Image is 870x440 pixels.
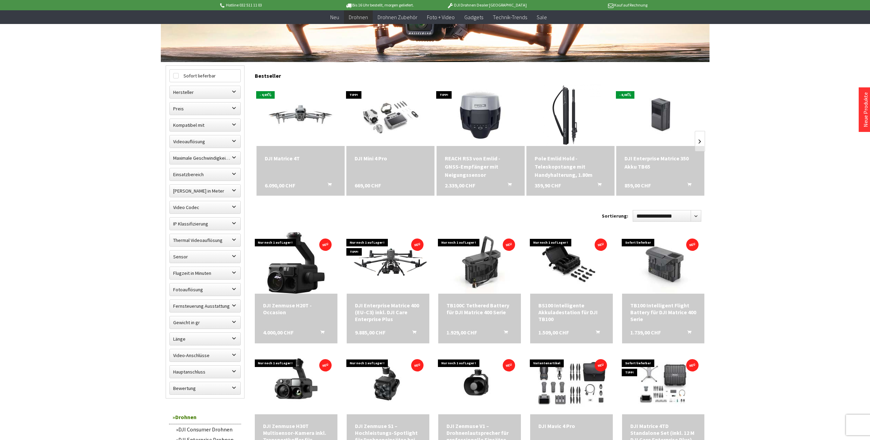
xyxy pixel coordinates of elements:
span: 6.090,00 CHF [265,181,295,190]
div: DJI Matrice 4T [265,154,336,162]
span: 4.000,00 CHF [263,329,294,336]
label: Sofort lieferbar [170,70,240,82]
label: Maximale Geschwindigkeit in km/h [170,152,240,164]
img: DJI Zenmuse H30T Multisensor-Kamera inkl. Transportkoffer für Matrice 300/350 RTK [255,353,337,414]
span: Drohnen Zubehör [378,14,417,21]
label: Bewertung [170,382,240,394]
label: Video Codec [170,201,240,213]
label: Gewicht in gr [170,316,240,329]
img: DJI Mini 4 Pro [352,84,429,146]
label: Videoauflösung [170,135,240,148]
span: Gadgets [464,14,483,21]
label: Sortierung: [602,210,628,221]
a: TB100C Tethered Battery für DJI Matrice 400 Serie 1.929,00 CHF In den Warenkorb [446,302,513,316]
img: DJI Enterprise Matrice 400 (EU-C3) inkl. DJI Care Enterprise Plus [347,240,429,286]
img: DJI Zenmuse V1 – Drohnenlautsprecher für professionelle Einsätze [439,353,521,414]
label: IP Klassifizierung [170,218,240,230]
a: Pole Emlid Hold - Teleskopstange mit Handyhalterung, 1.80m 359,90 CHF In den Warenkorb [535,154,606,179]
span: 2.339,00 CHF [445,181,475,190]
label: Maximale Flughöhe in Meter [170,185,240,197]
button: In den Warenkorb [404,329,420,338]
button: In den Warenkorb [679,329,695,338]
div: DJI Enterprise Matrice 400 (EU-C3) inkl. DJI Care Enterprise Plus [355,302,421,322]
a: Neu [325,10,344,24]
a: Drohnen [344,10,373,24]
label: Video-Anschlüsse [170,349,240,362]
p: Kauf auf Rechnung [540,1,647,9]
div: TB100 Intelligent Flight Battery für DJI Matrice 400 Serie [630,302,696,322]
img: DJI Matrice 4T [257,90,345,140]
p: DJI Drohnen Dealer [GEOGRAPHIC_DATA] [433,1,540,9]
img: DJI Zenmuse H20T - Occasion [265,232,327,294]
div: Pole Emlid Hold - Teleskopstange mit Handyhalterung, 1.80m [535,154,606,179]
label: Thermal Videoauflösung [170,234,240,246]
span: 669,00 CHF [355,181,381,190]
a: DJI Enterprise Matrice 400 (EU-C3) inkl. DJI Care Enterprise Plus 9.885,00 CHF In den Warenkorb [355,302,421,322]
a: Drohnen [169,410,241,424]
img: DJI Mavic 4 Pro [530,353,612,414]
button: In den Warenkorb [587,329,604,338]
label: Fotoauflösung [170,283,240,296]
a: DJI Consumer Drohnen [172,424,241,435]
label: Sensor [170,250,240,263]
img: BS100 Intelligente Akkuladestation für DJI TB100 [531,232,612,294]
button: In den Warenkorb [679,181,695,190]
label: Länge [170,333,240,345]
a: Drohnen Zubehör [373,10,422,24]
div: DJI Zenmuse H20T - Occasion [263,302,329,316]
a: Technik-Trends [488,10,532,24]
a: Neue Produkte [862,92,869,127]
button: In den Warenkorb [589,181,606,190]
label: Flugzeit in Minuten [170,267,240,279]
button: In den Warenkorb [312,329,329,338]
div: TB100C Tethered Battery für DJI Matrice 400 Serie [446,302,513,316]
a: TB100 Intelligent Flight Battery für DJI Matrice 400 Serie 1.739,00 CHF In den Warenkorb [630,302,696,322]
span: 1.739,00 CHF [630,329,661,336]
span: 859,00 CHF [624,181,651,190]
label: Preis [170,102,240,115]
label: Hauptanschluss [170,366,240,378]
span: 9.885,00 CHF [355,329,385,336]
span: Drohnen [349,14,368,21]
a: DJI Enterprise Matrice 350 Akku TB65 859,00 CHF In den Warenkorb [624,154,696,171]
img: REACH RS3 von Emlid - GNSS-Empfänger mit Neigungssensor [450,84,511,146]
button: In den Warenkorb [496,329,512,338]
button: In den Warenkorb [319,181,336,190]
img: DJI Matrice 4TD Standalone Set (inkl. 12 M DJI Care Enterprise Plus) [622,354,705,413]
img: DJI Enterprise Matrice 350 Akku TB65 [622,84,699,146]
a: DJI Mavic 4 Pro 2.099,00 CHF [538,423,605,429]
a: Foto + Video [422,10,460,24]
img: DJI Zenmuse S1 – Hochleistungs-Spotlight für Drohneneinsätze bei Nacht [347,353,429,414]
a: BS100 Intelligente Akkuladestation für DJI TB100 1.509,00 CHF In den Warenkorb [538,302,605,322]
a: Gadgets [460,10,488,24]
a: DJI Zenmuse H20T - Occasion 4.000,00 CHF In den Warenkorb [263,302,329,316]
label: Hersteller [170,86,240,98]
img: TB100C Tethered Battery für DJI Matrice 400 Serie [439,232,521,294]
div: DJI Mavic 4 Pro [538,423,605,429]
span: 1.509,00 CHF [538,329,569,336]
div: DJI Mini 4 Pro [355,154,426,162]
div: Bestseller [255,65,705,83]
label: Kompatibel mit [170,119,240,131]
a: REACH RS3 von Emlid - GNSS-Empfänger mit Neigungssensor 2.339,00 CHF In den Warenkorb [445,154,516,179]
p: Bis 16 Uhr bestellt, morgen geliefert. [326,1,433,9]
img: Pole Emlid Hold - Teleskopstange mit Handyhalterung, 1.80m [539,84,601,146]
a: Sale [532,10,552,24]
div: REACH RS3 von Emlid - GNSS-Empfänger mit Neigungssensor [445,154,516,179]
span: Neu [330,14,339,21]
img: TB100 Intelligent Flight Battery für DJI Matrice 400 Serie [622,232,704,294]
span: 1.929,00 CHF [446,329,477,336]
span: Foto + Video [427,14,455,21]
a: DJI Matrice 4T 6.090,00 CHF In den Warenkorb [265,154,336,162]
label: Fernsteuerung Ausstattung [170,300,240,312]
span: Sale [537,14,547,21]
span: 359,90 CHF [535,181,561,190]
p: Hotline 032 511 11 03 [219,1,326,9]
span: Technik-Trends [493,14,527,21]
button: In den Warenkorb [499,181,516,190]
div: BS100 Intelligente Akkuladestation für DJI TB100 [538,302,605,322]
div: DJI Enterprise Matrice 350 Akku TB65 [624,154,696,171]
label: Einsatzbereich [170,168,240,181]
a: DJI Mini 4 Pro 669,00 CHF [355,154,426,162]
